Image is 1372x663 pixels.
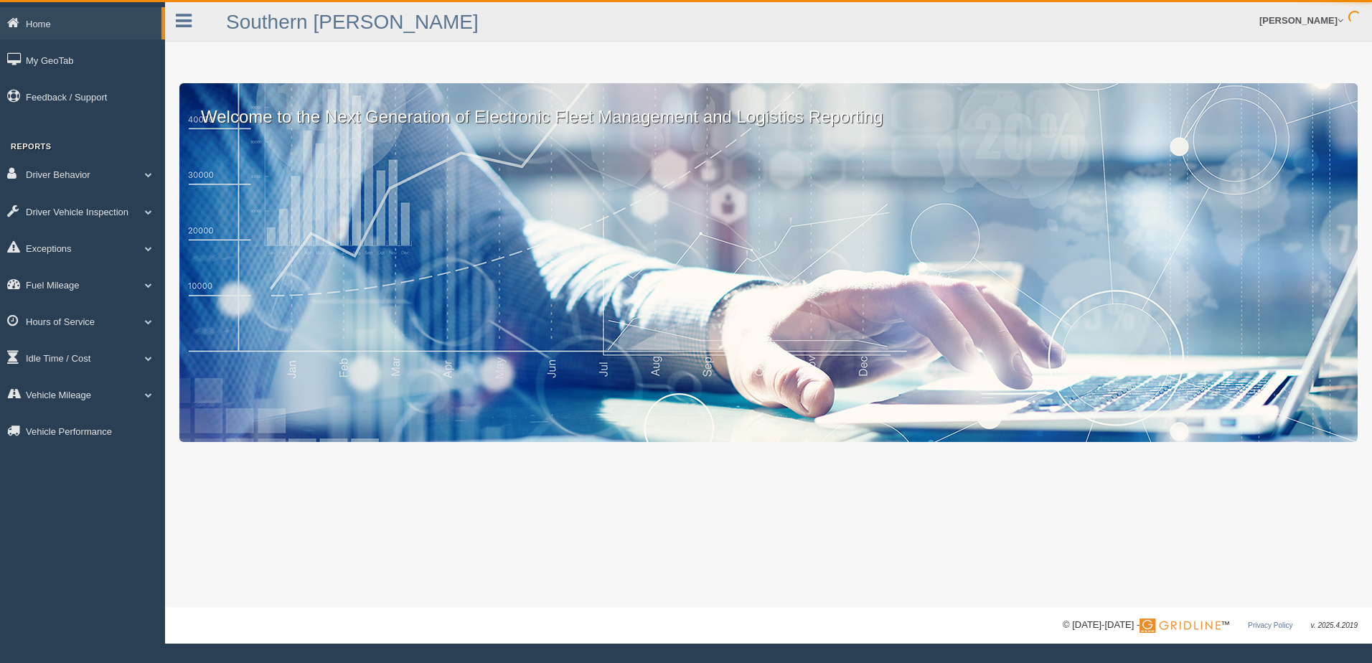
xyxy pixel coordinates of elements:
a: Southern [PERSON_NAME] [226,11,479,33]
div: © [DATE]-[DATE] - ™ [1063,618,1358,633]
span: v. 2025.4.2019 [1311,621,1358,629]
a: Privacy Policy [1248,621,1292,629]
img: Gridline [1140,619,1221,633]
p: Welcome to the Next Generation of Electronic Fleet Management and Logistics Reporting [179,83,1358,129]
